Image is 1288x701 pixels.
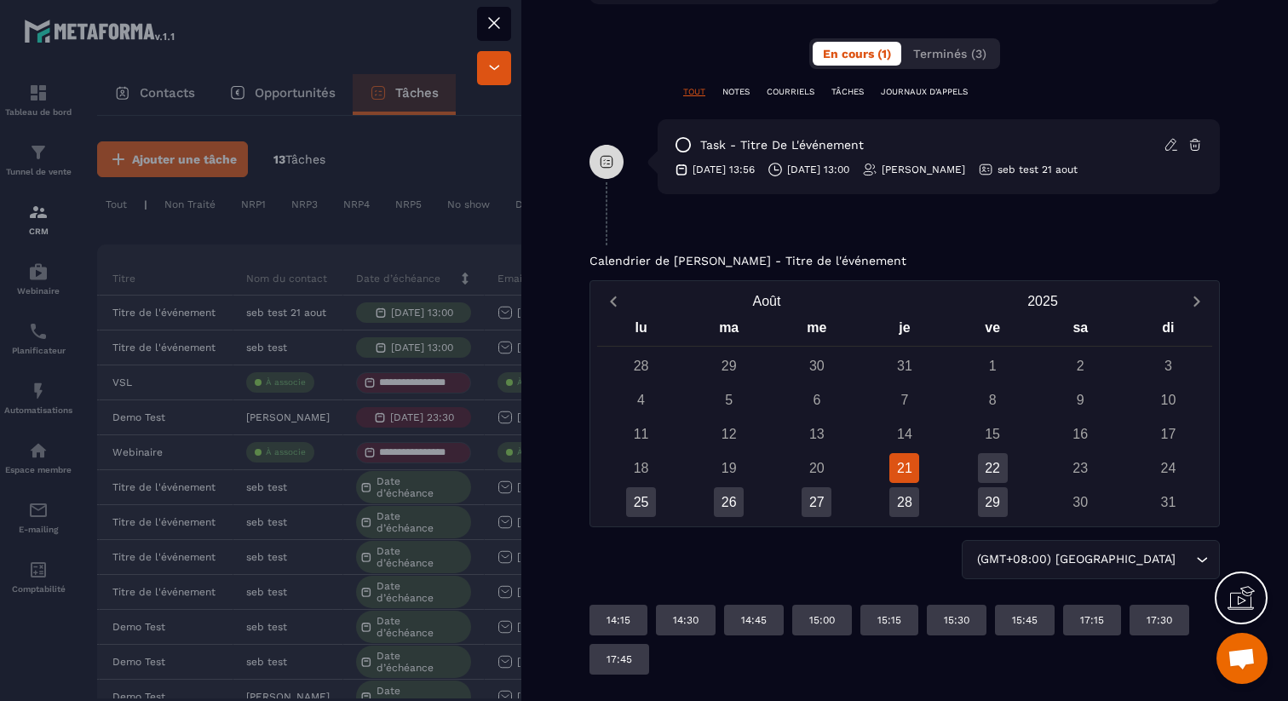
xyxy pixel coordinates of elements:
[589,254,906,267] p: Calendrier de [PERSON_NAME] - Titre de l'événement
[1147,613,1172,627] p: 17:30
[787,163,849,176] p: [DATE] 13:00
[1066,351,1095,381] div: 2
[877,613,901,627] p: 15:15
[714,385,744,415] div: 5
[889,419,919,449] div: 14
[626,385,656,415] div: 4
[1037,316,1124,346] div: sa
[973,550,1179,569] span: (GMT+08:00) [GEOGRAPHIC_DATA]
[802,351,831,381] div: 30
[767,86,814,98] p: COURRIELS
[1153,487,1183,517] div: 31
[722,86,750,98] p: NOTES
[823,47,891,60] span: En cours (1)
[607,652,632,666] p: 17:45
[913,47,986,60] span: Terminés (3)
[831,86,864,98] p: TÂCHES
[962,540,1220,579] div: Search for option
[1181,290,1212,313] button: Next month
[1066,487,1095,517] div: 30
[700,137,864,153] p: task - Titre de l'événement
[597,351,1212,517] div: Calendar days
[889,453,919,483] div: 21
[1153,385,1183,415] div: 10
[597,290,629,313] button: Previous month
[673,613,699,627] p: 14:30
[882,163,965,176] p: [PERSON_NAME]
[889,385,919,415] div: 7
[1012,613,1038,627] p: 15:45
[881,86,968,98] p: JOURNAUX D'APPELS
[998,163,1078,176] p: seb test 21 aout
[714,351,744,381] div: 29
[626,419,656,449] div: 11
[802,385,831,415] div: 6
[1153,419,1183,449] div: 17
[860,316,948,346] div: je
[597,316,685,346] div: lu
[1153,453,1183,483] div: 24
[714,487,744,517] div: 26
[802,487,831,517] div: 27
[626,351,656,381] div: 28
[903,42,997,66] button: Terminés (3)
[978,419,1008,449] div: 15
[889,487,919,517] div: 28
[626,453,656,483] div: 18
[773,316,860,346] div: me
[1066,453,1095,483] div: 23
[978,453,1008,483] div: 22
[1179,550,1192,569] input: Search for option
[693,163,755,176] p: [DATE] 13:56
[944,613,969,627] p: 15:30
[978,351,1008,381] div: 1
[978,385,1008,415] div: 8
[1066,385,1095,415] div: 9
[813,42,901,66] button: En cours (1)
[1080,613,1104,627] p: 17:15
[683,86,705,98] p: TOUT
[685,316,773,346] div: ma
[889,351,919,381] div: 31
[809,613,835,627] p: 15:00
[597,316,1212,517] div: Calendar wrapper
[905,286,1181,316] button: Open years overlay
[949,316,1037,346] div: ve
[802,419,831,449] div: 13
[1124,316,1212,346] div: di
[802,453,831,483] div: 20
[629,286,905,316] button: Open months overlay
[741,613,767,627] p: 14:45
[1216,633,1268,684] a: Ouvrir le chat
[626,487,656,517] div: 25
[978,487,1008,517] div: 29
[714,419,744,449] div: 12
[714,453,744,483] div: 19
[1066,419,1095,449] div: 16
[607,613,630,627] p: 14:15
[1153,351,1183,381] div: 3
